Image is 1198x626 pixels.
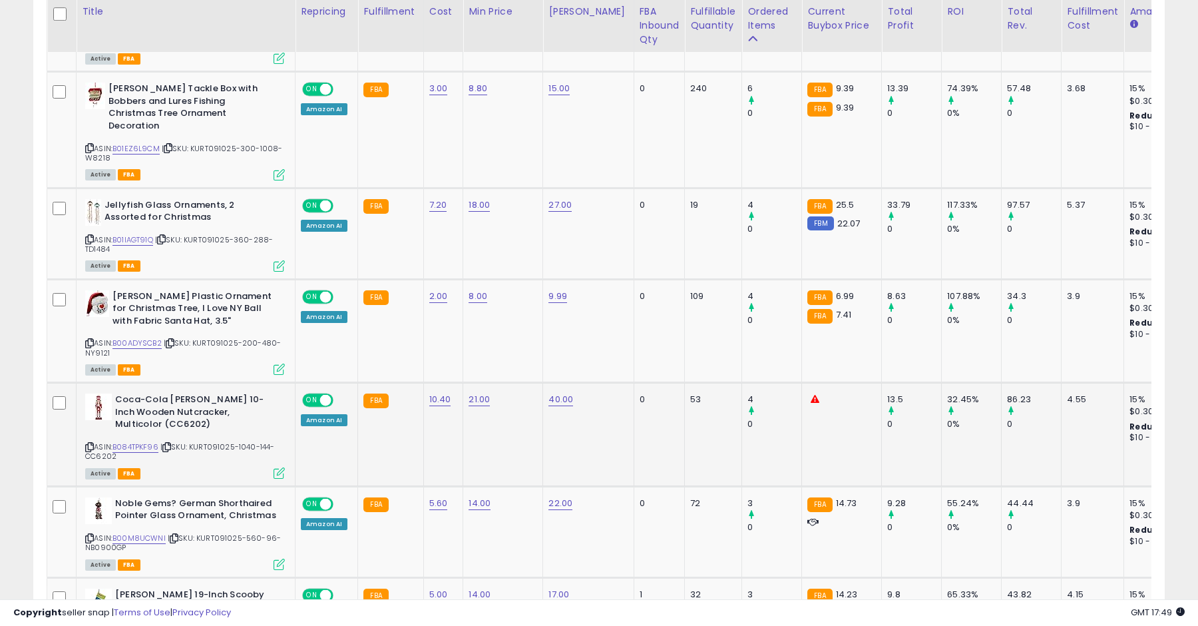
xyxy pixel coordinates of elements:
a: 22.00 [548,497,572,510]
div: Ordered Items [747,5,796,33]
div: 19 [690,199,731,211]
div: Fulfillment [363,5,417,19]
div: 86.23 [1007,394,1061,406]
span: | SKU: KURT091025-560-96-NB0900GP [85,533,281,553]
a: B00M8UCWNI [112,533,166,544]
div: 0% [947,223,1001,235]
span: 9.39 [836,101,855,114]
div: 5.37 [1067,199,1113,211]
span: FBA [118,468,140,479]
div: Total Profit [887,5,936,33]
div: 4 [747,290,801,302]
span: | SKU: KURT091025-300-1008-W8218 [85,143,283,163]
a: Privacy Policy [172,606,231,619]
div: 4 [747,199,801,211]
div: 0 [640,83,675,95]
span: FBA [118,169,140,180]
div: ASIN: [85,394,285,477]
div: Total Rev. [1007,5,1056,33]
span: All listings currently available for purchase on Amazon [85,468,116,479]
div: [PERSON_NAME] [548,5,628,19]
div: 0 [1007,223,1061,235]
span: 7.41 [836,308,852,321]
div: 4 [747,394,801,406]
small: FBA [807,102,832,117]
div: ROI [947,5,996,19]
small: FBA [363,497,388,512]
div: 0 [887,223,941,235]
img: 41+Tk09shnL._SL40_.jpg [85,497,112,524]
span: OFF [331,291,353,302]
span: FBA [118,53,140,65]
a: 9.99 [548,290,567,303]
div: 107.88% [947,290,1001,302]
div: Amazon AI [301,414,347,426]
div: 33.79 [887,199,941,211]
img: 41V6GwWTxaL._SL40_.jpg [85,83,105,109]
a: 2.00 [429,290,448,303]
div: 0 [1007,107,1061,119]
div: 0 [747,223,801,235]
small: FBM [807,216,833,230]
span: FBA [118,364,140,376]
div: 97.57 [1007,199,1061,211]
div: 0 [640,290,675,302]
small: FBA [807,83,832,97]
div: seller snap | | [13,607,231,619]
a: 8.80 [469,82,487,95]
div: 0 [747,418,801,430]
div: 0% [947,107,1001,119]
a: 7.20 [429,198,447,212]
a: 8.00 [469,290,487,303]
div: 3 [747,497,801,509]
span: FBA [118,260,140,272]
div: 0 [887,107,941,119]
small: FBA [807,497,832,512]
b: Coca-Cola [PERSON_NAME] 10-Inch Wooden Nutcracker, Multicolor (CC6202) [115,394,277,434]
span: ON [303,291,320,302]
img: 41S3gliD-bL._SL40_.jpg [85,394,112,420]
div: ASIN: [85,199,285,270]
div: Amazon AI [301,311,347,323]
small: FBA [363,394,388,408]
span: 25.5 [836,198,855,211]
div: FBA inbound Qty [640,5,680,47]
div: 0 [887,521,941,533]
div: 0 [640,199,675,211]
div: Repricing [301,5,352,19]
div: 3.9 [1067,497,1113,509]
div: Fulfillable Quantity [690,5,736,33]
a: 27.00 [548,198,572,212]
span: 2025-10-13 17:49 GMT [1131,606,1185,619]
div: 32.45% [947,394,1001,406]
span: All listings currently available for purchase on Amazon [85,53,116,65]
div: 3.68 [1067,83,1113,95]
span: ON [303,498,320,509]
a: 15.00 [548,82,570,95]
div: 0 [747,314,801,326]
b: [PERSON_NAME] Plastic Ornament for Christmas Tree, I Love NY Ball with Fabric Santa Hat, 3.5" [112,290,274,331]
a: 5.60 [429,497,448,510]
span: 6.99 [836,290,855,302]
span: FBA [118,559,140,571]
div: 240 [690,83,731,95]
div: 72 [690,497,731,509]
small: Amazon Fees. [1129,19,1137,31]
div: 0 [887,418,941,430]
div: 0 [640,497,675,509]
span: 22.07 [837,217,861,230]
span: OFF [331,84,353,95]
div: Min Price [469,5,537,19]
div: Amazon AI [301,518,347,530]
img: 41atiQrN+qL._SL40_.jpg [85,199,101,226]
a: 10.40 [429,393,451,406]
a: 14.00 [469,497,491,510]
div: 44.44 [1007,497,1061,509]
img: 41LAN18fE+L._SL40_.jpg [85,290,109,317]
div: 117.33% [947,199,1001,211]
div: Amazon AI [301,220,347,232]
small: FBA [363,199,388,214]
div: 0% [947,418,1001,430]
div: 13.39 [887,83,941,95]
span: OFF [331,395,353,406]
